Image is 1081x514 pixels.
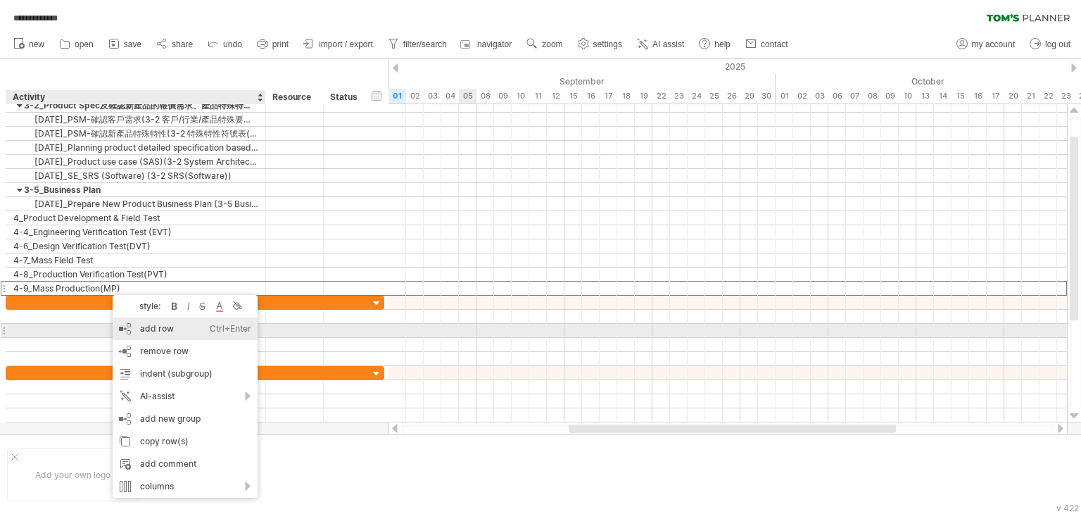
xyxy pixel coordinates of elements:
[1057,89,1075,104] div: Thursday, 23 October 2025
[441,89,459,104] div: Thursday, 4 September 2025
[113,408,258,430] div: add new group
[953,35,1019,54] a: my account
[846,89,864,104] div: Tuesday, 7 October 2025
[793,89,811,104] div: Thursday, 2 October 2025
[7,449,139,501] div: Add your own logo
[13,225,258,239] div: 4-4_Engineering Verification Test (EVT)
[1004,89,1022,104] div: Monday, 20 October 2025
[13,282,258,295] div: 4-9_Mass Production(MP)
[740,89,758,104] div: Monday, 29 September 2025
[234,448,353,460] div: ....
[952,89,969,104] div: Wednesday, 15 October 2025
[758,89,776,104] div: Tuesday, 30 September 2025
[494,89,512,104] div: Tuesday, 9 September 2025
[635,89,652,104] div: Friday, 19 September 2025
[547,89,564,104] div: Friday, 12 September 2025
[714,39,731,49] span: help
[972,39,1015,49] span: my account
[204,35,246,54] a: undo
[388,74,776,89] div: September 2025
[564,89,582,104] div: Monday, 15 September 2025
[13,113,258,126] div: [DATE]_PSM-確認客戶需求(3-2 客戶/行業/產品特殊要求清單(客戶特定要求(CSR)鑑別表) (TSC1105-02))
[13,183,258,196] div: 3-5_Business Plan
[153,35,197,54] a: share
[388,89,406,104] div: Monday, 1 September 2025
[987,89,1004,104] div: Friday, 17 October 2025
[113,453,258,475] div: add comment
[172,39,193,49] span: share
[10,35,49,54] a: new
[253,35,293,54] a: print
[113,475,258,498] div: columns
[319,39,373,49] span: import / export
[113,363,258,385] div: indent (subgroup)
[633,35,688,54] a: AI assist
[300,35,377,54] a: import / export
[695,35,735,54] a: help
[272,90,315,104] div: Resource
[1026,35,1075,54] a: log out
[529,89,547,104] div: Thursday, 11 September 2025
[13,141,258,154] div: [DATE]_Planning product detailed specification based on requirement and competitor benchmarking (...
[742,35,792,54] a: contact
[13,197,258,211] div: [DATE]_Prepare New Product Business Plan (3-5 Business plan and Project Cost Benefit Evaluation)
[13,90,258,104] div: Activity
[13,253,258,267] div: 4-7_Mass Field Test
[828,89,846,104] div: Monday, 6 October 2025
[723,89,740,104] div: Friday, 26 September 2025
[330,90,361,104] div: Status
[458,35,516,54] a: navigator
[574,35,626,54] a: settings
[934,89,952,104] div: Tuesday, 14 October 2025
[542,39,562,49] span: zoom
[899,89,916,104] div: Friday, 10 October 2025
[29,39,44,49] span: new
[406,89,424,104] div: Tuesday, 2 September 2025
[118,301,167,311] div: style:
[1045,39,1070,49] span: log out
[13,268,258,281] div: 4-8_Production Verification Test(PVT)
[424,89,441,104] div: Wednesday, 3 September 2025
[13,127,258,140] div: [DATE]_PSM-確認新產品特殊特性(3-2 特殊特性符號表(TRC1102-01))
[403,39,447,49] span: filter/search
[13,155,258,168] div: [DATE]_Product use case (SAS)(3-2 System Architecture Specification (SAS))
[776,89,793,104] div: Wednesday, 1 October 2025
[477,39,512,49] span: navigator
[617,89,635,104] div: Thursday, 18 September 2025
[705,89,723,104] div: Thursday, 25 September 2025
[13,239,258,253] div: 4-6_Design Verification Test(DVT)
[969,89,987,104] div: Thursday, 16 October 2025
[523,35,567,54] a: zoom
[688,89,705,104] div: Wednesday, 24 September 2025
[593,39,622,49] span: settings
[1039,89,1057,104] div: Wednesday, 22 October 2025
[124,39,141,49] span: save
[56,35,98,54] a: open
[476,89,494,104] div: Monday, 8 September 2025
[652,89,670,104] div: Monday, 22 September 2025
[652,39,684,49] span: AI assist
[223,39,242,49] span: undo
[13,99,258,112] div: 3-2_Product Spec及確認新產品的報價需求、產品特殊特性、客戶特殊要求與保密協定
[1056,503,1079,513] div: v 422
[13,211,258,225] div: 4_Product Development & Field Test
[864,89,881,104] div: Wednesday, 8 October 2025
[75,39,94,49] span: open
[113,318,258,340] div: add row
[881,89,899,104] div: Thursday, 9 October 2025
[1022,89,1039,104] div: Tuesday, 21 October 2025
[670,89,688,104] div: Tuesday, 23 September 2025
[459,89,476,104] div: Friday, 5 September 2025
[272,39,289,49] span: print
[140,346,189,356] span: remove row
[210,318,251,340] div: Ctrl+Enter
[234,483,353,495] div: ....
[761,39,788,49] span: contact
[512,89,529,104] div: Wednesday, 10 September 2025
[13,169,258,182] div: [DATE]_SE_SRS (Software) (3-2 SRS(Software))
[600,89,617,104] div: Wednesday, 17 September 2025
[384,35,451,54] a: filter/search
[582,89,600,104] div: Tuesday, 16 September 2025
[811,89,828,104] div: Friday, 3 October 2025
[234,465,353,477] div: ....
